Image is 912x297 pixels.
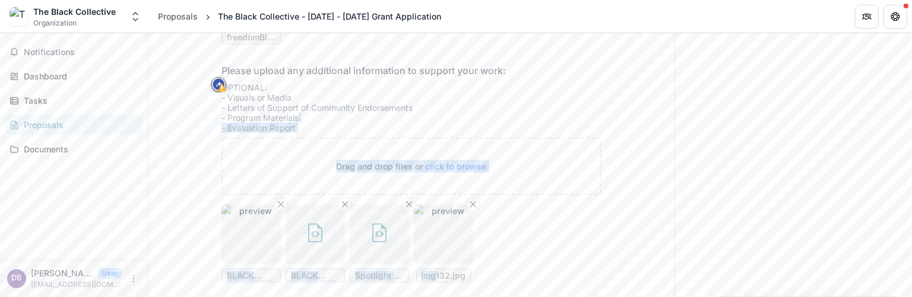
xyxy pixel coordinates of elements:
span: click to browse [426,161,487,171]
p: [PERSON_NAME] [31,267,93,279]
div: The Black Collective [33,5,116,18]
nav: breadcrumb [153,8,446,25]
span: Spotlight on the B.L.A.C.K. Collective_ Uplifting the Black Community Through Entrepreneurship an... [355,271,404,281]
div: The Black Collective - [DATE] - [DATE] Grant Application [218,10,441,23]
span: freedomBlackCollective_ProgramBudget.pdf [227,33,275,43]
img: preview [414,205,473,264]
button: Remove File [338,197,352,212]
button: Open entity switcher [127,5,144,28]
div: Proposals [24,119,134,131]
a: Tasks [5,91,143,110]
button: Remove File [466,197,480,212]
p: [EMAIL_ADDRESS][DOMAIN_NAME] [31,279,122,290]
img: The Black Collective [9,7,28,26]
button: Remove File [402,197,416,212]
div: Remove FilepreviewBLACK COLLECTIVE Tax Exempt Status (1).png [221,205,281,283]
button: Partners [855,5,879,28]
a: Documents [5,139,143,159]
div: OPTIONAL: - Visuals or Media - Letters of Support of Community Endorsements - Program Materials -... [221,82,601,138]
p: Please upload any additional information to support your work: [221,63,506,78]
button: More [126,272,141,286]
a: Proposals [5,115,143,135]
button: Notifications [5,43,143,62]
div: Remove FileBLACK Collective_ Resources for the People - Precinct Reporter Group News.html [286,205,345,283]
div: Tasks [24,94,134,107]
span: Notifications [24,47,138,58]
span: img132.jpg [422,271,466,281]
div: Denise Booker [12,274,22,282]
span: BLACK COLLECTIVE Tax Exempt Status (1).png [227,271,275,281]
div: Dashboard [24,70,134,82]
div: Remove Filepreviewimg132.jpg [414,205,473,283]
img: preview [221,205,281,264]
div: Documents [24,143,134,155]
p: User [98,268,122,279]
div: Remove FileSpotlight on the B.L.A.C.K. Collective_ Uplifting the Black Community Through Entrepre... [350,205,409,283]
p: Drag and drop files or [337,160,487,173]
span: BLACK Collective_ Resources for the People - Precinct Reporter Group News.html [291,271,340,281]
span: Organization [33,18,77,28]
a: Proposals [153,8,202,25]
button: Get Help [883,5,907,28]
div: Proposals [158,10,198,23]
a: Dashboard [5,66,143,86]
button: Remove File [274,197,288,212]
